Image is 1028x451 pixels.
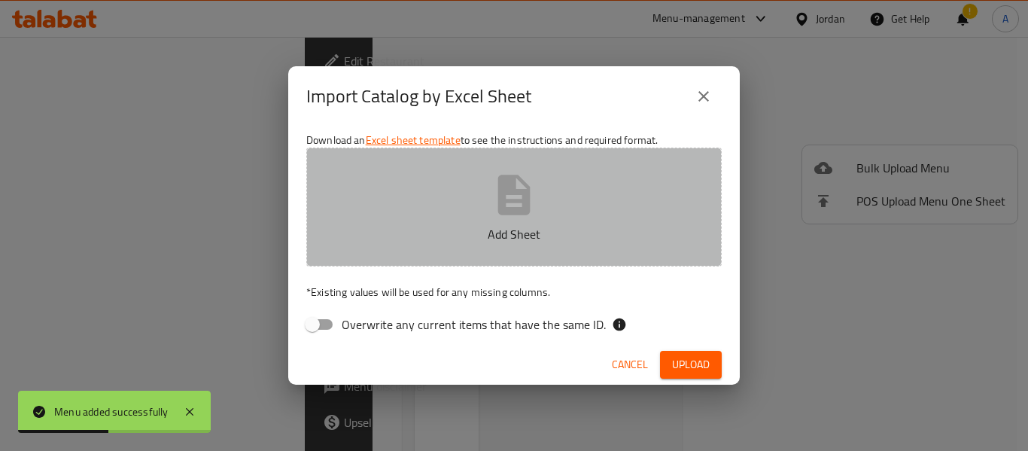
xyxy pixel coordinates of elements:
div: Download an to see the instructions and required format. [288,126,740,345]
span: Upload [672,355,710,374]
div: Menu added successfully [54,404,169,420]
svg: If the overwrite option isn't selected, then the items that match an existing ID will be ignored ... [612,317,627,332]
h2: Import Catalog by Excel Sheet [306,84,531,108]
button: Upload [660,351,722,379]
a: Excel sheet template [366,130,461,150]
button: Add Sheet [306,148,722,267]
button: Cancel [606,351,654,379]
p: Add Sheet [330,225,698,243]
p: Existing values will be used for any missing columns. [306,285,722,300]
span: Overwrite any current items that have the same ID. [342,315,606,334]
span: Cancel [612,355,648,374]
button: close [686,78,722,114]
